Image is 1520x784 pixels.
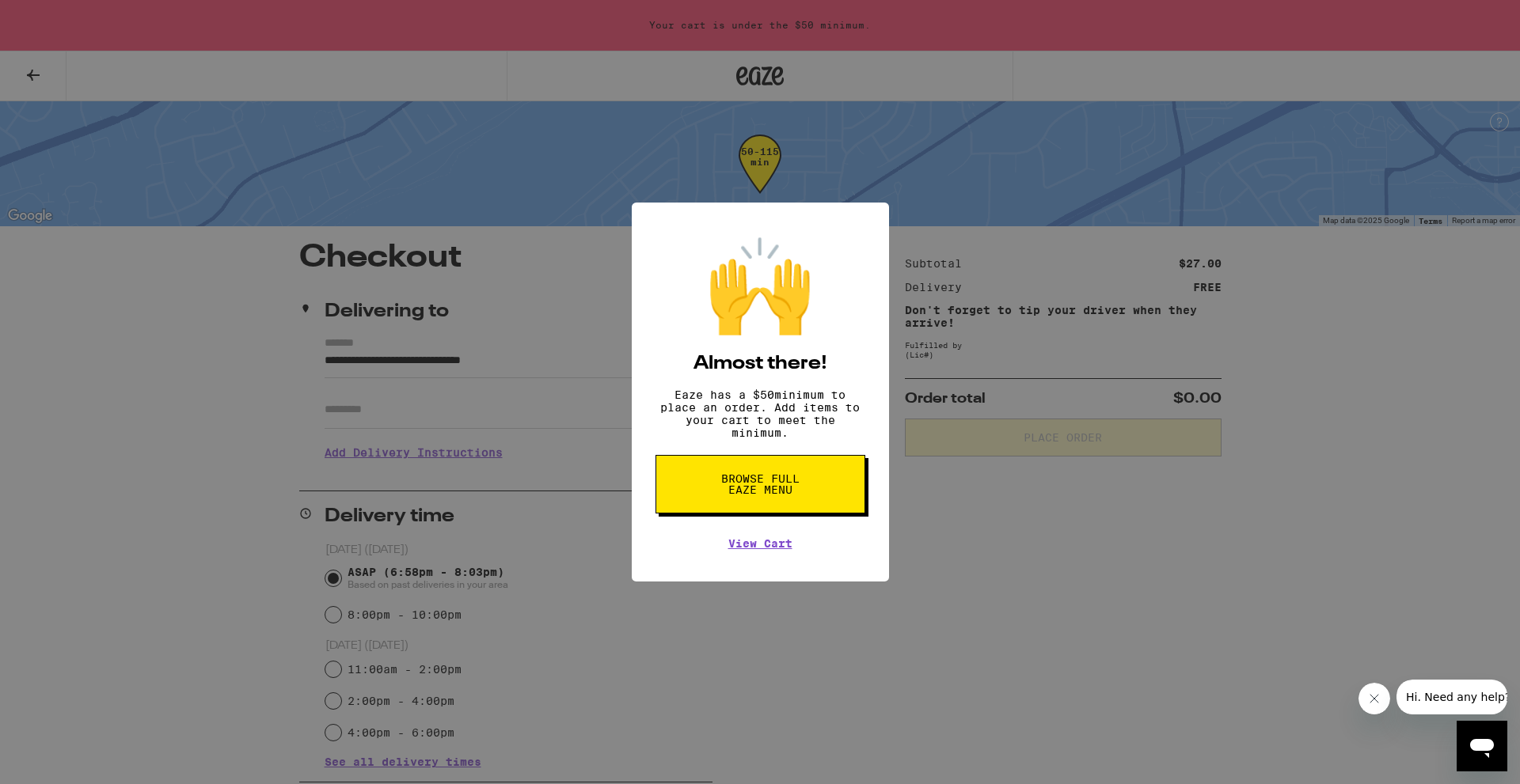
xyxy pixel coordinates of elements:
iframe: Message from company [1396,680,1507,714]
span: Browse full Eaze Menu [720,473,801,495]
span: Hi. Need any help? [9,11,114,24]
p: Eaze has a $ 50 minimum to place an order. Add items to your cart to meet the minimum. [655,388,865,439]
button: Browse full Eaze Menu [655,455,865,513]
div: 🙌 [705,234,815,339]
h2: Almost there! [693,354,827,373]
a: View Cart [728,537,792,550]
iframe: Button to launch messaging window [1457,721,1507,771]
iframe: Close message [1358,683,1390,714]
